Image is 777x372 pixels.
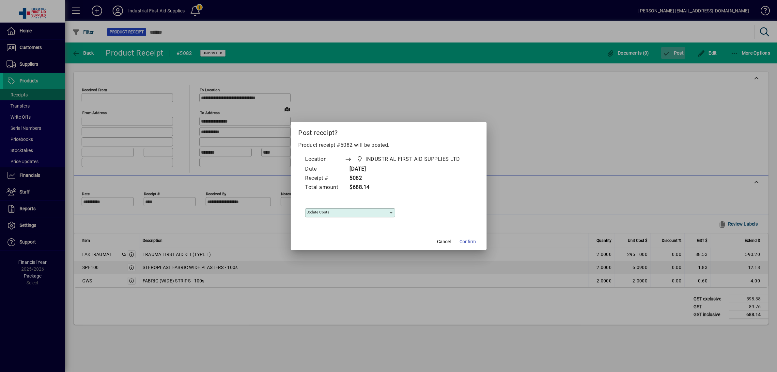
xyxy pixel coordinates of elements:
mat-label: Update costs [307,210,330,214]
td: 5082 [345,174,473,183]
td: Total amount [305,183,345,192]
td: [DATE] [345,165,473,174]
td: Date [305,165,345,174]
p: Product receipt #5082 will be posted. [299,141,479,149]
h2: Post receipt? [291,122,487,141]
span: INDUSTRIAL FIRST AID SUPPLIES LTD [366,155,460,163]
span: INDUSTRIAL FIRST AID SUPPLIES LTD [355,155,463,164]
td: Receipt # [305,174,345,183]
span: Cancel [437,238,451,245]
td: Location [305,154,345,165]
td: $688.14 [345,183,473,192]
span: Confirm [460,238,476,245]
button: Confirm [457,236,479,247]
button: Cancel [434,236,455,247]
